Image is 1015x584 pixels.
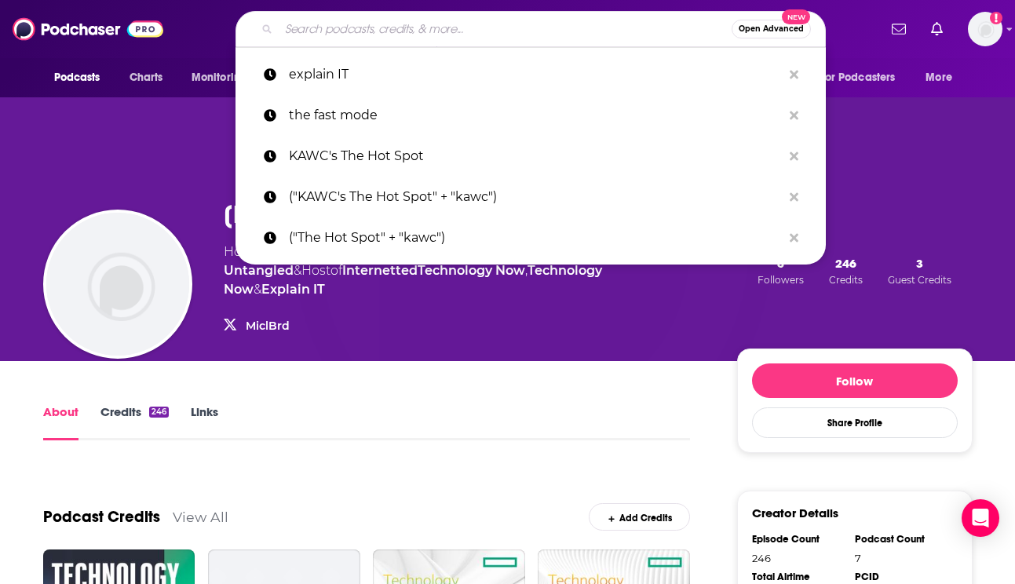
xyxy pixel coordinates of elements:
a: MiclBrd [246,319,290,333]
span: For Podcasters [820,67,896,89]
span: Monitoring [192,67,247,89]
a: Internetted [342,263,418,278]
div: Search podcasts, credits, & more... [235,11,826,47]
input: Search podcasts, credits, & more... [279,16,732,42]
div: Open Intercom Messenger [962,499,999,537]
div: 246 [752,552,845,564]
img: Podchaser - Follow, Share and Rate Podcasts [13,14,163,44]
a: Links [191,404,218,440]
div: Total Airtime [752,571,845,583]
span: Podcasts [54,67,100,89]
button: open menu [43,63,121,93]
span: Charts [130,67,163,89]
a: Add Credits [589,503,690,531]
h1: [PERSON_NAME] [224,199,412,230]
a: explain IT [235,54,826,95]
button: Open AdvancedNew [732,20,811,38]
a: Podcast Credits [43,507,160,527]
span: Guest Credits [888,274,951,286]
button: open menu [181,63,268,93]
a: Show notifications dropdown [925,16,949,42]
a: Explain IT [261,282,325,297]
button: Show profile menu [968,12,1002,46]
p: KAWC's The Hot Spot [289,136,782,177]
button: 246Credits [824,255,867,287]
span: Open Advanced [739,25,804,33]
a: KAWC's The Hot Spot [235,136,826,177]
span: & [254,282,261,297]
div: Episode Count [752,533,845,546]
a: Charts [119,63,173,93]
p: ("The Hot Spot" + "kawc") [289,217,782,258]
a: About [43,404,78,440]
span: , [525,263,528,278]
span: New [782,9,810,24]
span: Credits [829,274,863,286]
button: open menu [915,63,972,93]
div: PCID [855,571,947,583]
button: 0Followers [753,255,809,287]
span: & [294,263,301,278]
button: open menu [810,63,918,93]
button: Follow [752,363,958,398]
div: 7 [855,552,947,564]
span: Logged in as RobinBectel [968,12,1002,46]
div: 246 [149,407,169,418]
svg: Add a profile image [990,12,1002,24]
span: Followers [758,274,804,286]
span: 3 [916,256,923,271]
a: the fast mode [235,95,826,136]
img: User Profile [968,12,1002,46]
span: of [330,263,418,278]
span: 246 [835,256,856,271]
a: Credits246 [100,404,169,440]
span: More [926,67,952,89]
a: Technology Now [418,263,525,278]
img: Michael Bird [46,213,189,356]
div: Podcast Count [855,533,947,546]
p: explain IT [289,54,782,95]
a: Show notifications dropdown [885,16,912,42]
button: Share Profile [752,407,958,438]
span: Host [301,263,330,278]
a: ("KAWC's The Hot Spot" + "kawc") [235,177,826,217]
a: View All [173,509,228,525]
p: the fast mode [289,95,782,136]
a: ("The Hot Spot" + "kawc") [235,217,826,258]
p: ("KAWC's The Hot Spot" + "kawc") [289,177,782,217]
h3: Creator Details [752,506,838,520]
span: Host [224,244,253,259]
button: 3Guest Credits [883,255,956,287]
